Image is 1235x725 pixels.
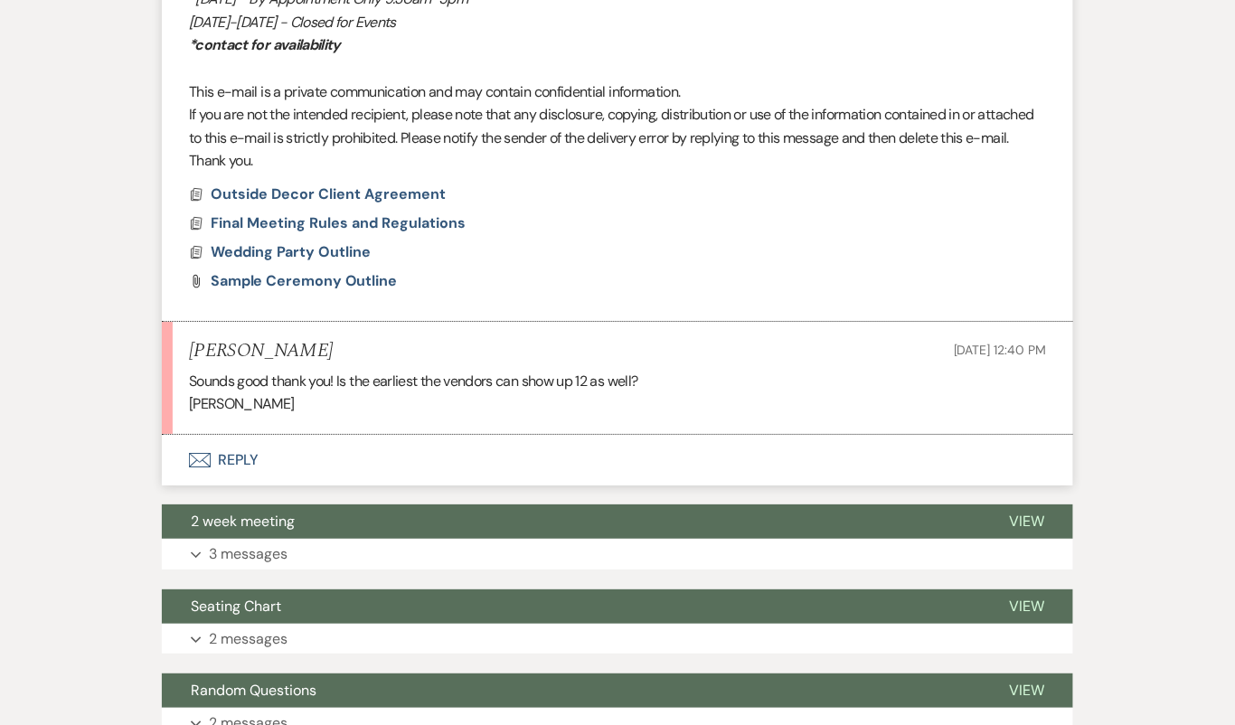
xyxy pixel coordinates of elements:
[980,589,1073,624] button: View
[191,681,316,700] span: Random Questions
[162,539,1073,570] button: 3 messages
[954,342,1046,358] span: [DATE] 12:40 PM
[191,512,295,531] span: 2 week meeting
[980,504,1073,539] button: View
[209,542,288,566] p: 3 messages
[162,673,980,708] button: Random Questions
[211,242,371,261] span: Wedding Party Outline
[211,241,375,263] button: Wedding Party Outline
[189,340,333,362] h5: [PERSON_NAME]
[191,597,281,616] span: Seating Chart
[162,435,1073,485] button: Reply
[209,627,288,651] p: 2 messages
[211,271,397,290] span: Sample Ceremony Outline
[189,103,1046,173] p: If you are not the intended recipient, please note that any disclosure, copying, distribution or ...
[189,13,396,32] em: [DATE]-[DATE] - Closed for Events
[211,212,470,234] button: Final Meeting Rules and Regulations
[1009,512,1044,531] span: View
[980,673,1073,708] button: View
[162,589,980,624] button: Seating Chart
[162,624,1073,654] button: 2 messages
[189,80,1046,104] p: This e-mail is a private communication and may contain confidential information.
[211,184,446,203] span: Outside Decor Client Agreement
[162,504,980,539] button: 2 week meeting
[211,274,397,288] a: Sample Ceremony Outline
[189,370,1046,416] div: Sounds good thank you! Is the earliest the vendors can show up 12 as well? [PERSON_NAME]
[211,184,450,205] button: Outside Decor Client Agreement
[211,213,466,232] span: Final Meeting Rules and Regulations
[189,35,341,54] em: *contact for availability
[1009,681,1044,700] span: View
[1009,597,1044,616] span: View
